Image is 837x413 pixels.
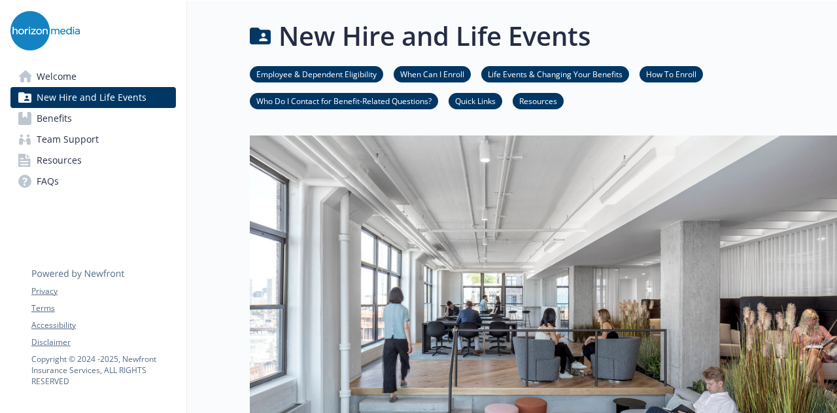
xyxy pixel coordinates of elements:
a: Who Do I Contact for Benefit-Related Questions? [250,94,438,107]
a: When Can I Enroll [394,67,471,80]
a: Benefits [10,108,176,129]
span: Team Support [37,129,99,150]
a: Welcome [10,66,176,87]
a: Employee & Dependent Eligibility [250,67,383,80]
h1: New Hire and Life Events [279,16,590,56]
a: Team Support [10,129,176,150]
a: Resources [513,94,564,107]
span: Welcome [37,66,77,87]
a: New Hire and Life Events [10,87,176,108]
span: Resources [37,150,82,171]
a: Quick Links [449,94,502,107]
a: Disclaimer [31,336,175,348]
span: New Hire and Life Events [37,87,146,108]
span: Benefits [37,108,72,129]
a: Privacy [31,285,175,297]
a: How To Enroll [640,67,703,80]
a: Accessibility [31,319,175,331]
a: Resources [10,150,176,171]
a: FAQs [10,171,176,192]
a: Life Events & Changing Your Benefits [481,67,629,80]
span: FAQs [37,171,59,192]
p: Copyright © 2024 - 2025 , Newfront Insurance Services, ALL RIGHTS RESERVED [31,353,175,387]
a: Terms [31,302,175,314]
